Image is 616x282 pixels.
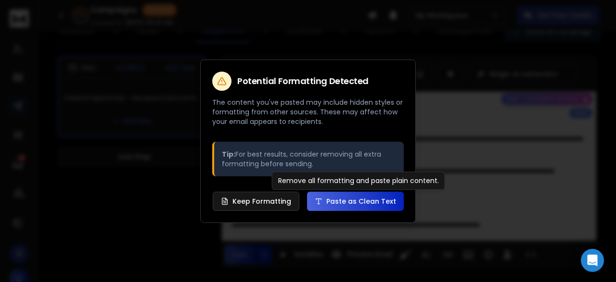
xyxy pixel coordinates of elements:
[222,149,396,169] p: For best results, consider removing all extra formatting before sending.
[213,192,299,211] button: Keep Formatting
[307,192,404,211] button: Paste as Clean Text
[237,77,369,86] h2: Potential Formatting Detected
[222,149,235,159] strong: Tip:
[272,172,445,190] div: Remove all formatting and paste plain content.
[212,98,404,126] p: The content you've pasted may include hidden styles or formatting from other sources. These may a...
[581,249,604,272] div: Open Intercom Messenger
